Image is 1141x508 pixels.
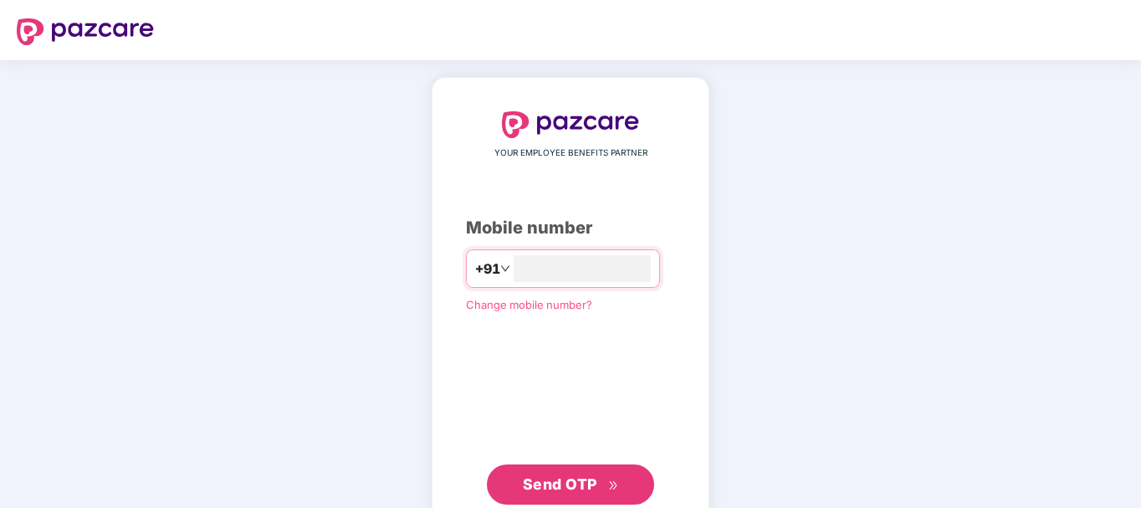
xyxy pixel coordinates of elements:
span: Send OTP [523,475,597,493]
div: Mobile number [466,215,675,241]
span: double-right [608,480,619,491]
span: down [500,264,510,274]
img: logo [502,111,639,138]
button: Send OTPdouble-right [487,464,654,505]
a: Change mobile number? [466,298,592,311]
span: +91 [475,259,500,280]
span: YOUR EMPLOYEE BENEFITS PARTNER [494,146,647,160]
img: logo [17,18,154,45]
